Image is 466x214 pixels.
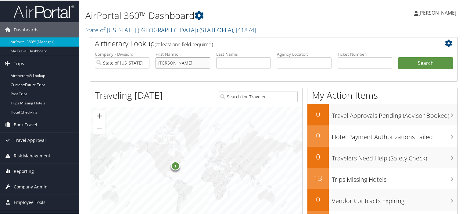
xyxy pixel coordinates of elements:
h3: Hotel Payment Authorizations Failed [332,129,457,141]
label: First Name: [156,51,210,57]
span: Company Admin [14,179,48,194]
h2: 13 [307,172,329,183]
h2: 0 [307,194,329,204]
span: Travel Approval [14,132,46,147]
span: Trips [14,55,24,71]
h3: Travelers Need Help (Safety Check) [332,150,457,162]
span: Dashboards [14,22,38,37]
span: Risk Management [14,148,50,163]
h3: Vendor Contracts Expiring [332,193,457,205]
h1: AirPortal 360™ Dashboard [85,9,337,21]
h1: Traveling [DATE] [95,88,163,101]
button: Zoom in [93,109,106,121]
a: 13Trips Missing Hotels [307,167,457,189]
span: Employee Tools [14,194,45,209]
input: Search for Traveler [219,90,298,102]
span: [PERSON_NAME] [418,9,456,16]
button: Search [398,57,453,69]
span: Reporting [14,163,34,178]
h3: Trips Missing Hotels [332,172,457,183]
h2: 0 [307,108,329,119]
label: Company - Division: [95,51,149,57]
label: Ticket Number: [338,51,392,57]
a: [PERSON_NAME] [414,3,462,21]
span: , [ 41874 ] [233,25,256,33]
label: Agency Locator: [277,51,332,57]
a: 0Travel Approvals Pending (Advisor Booked) [307,103,457,125]
a: 0Travelers Need Help (Safety Check) [307,146,457,167]
h2: 0 [307,151,329,161]
a: State of [US_STATE] ([GEOGRAPHIC_DATA]) [85,25,256,33]
img: airportal-logo.png [13,4,74,18]
h3: Travel Approvals Pending (Advisor Booked) [332,108,457,119]
span: ( STATEOFLA ) [199,25,233,33]
span: (at least one field required) [155,40,213,47]
a: 0Vendor Contracts Expiring [307,189,457,210]
h2: 0 [307,130,329,140]
span: Book Travel [14,117,37,132]
h2: Airtinerary Lookup [95,38,422,48]
label: Last Name: [216,51,271,57]
button: Zoom out [93,122,106,134]
div: 1 [171,161,180,170]
h1: My Action Items [307,88,457,101]
a: 0Hotel Payment Authorizations Failed [307,125,457,146]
